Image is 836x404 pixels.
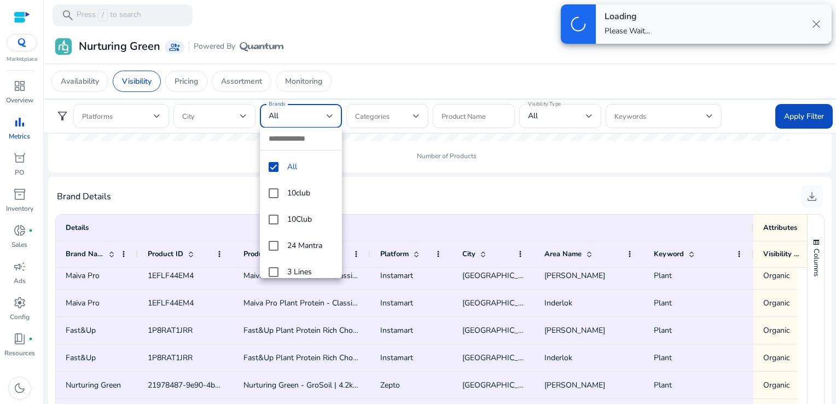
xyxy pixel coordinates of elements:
span: 3 Lines [287,266,333,278]
span: 24 Mantra [287,240,333,252]
span: All [287,161,333,173]
input: dropdown search [260,128,342,150]
span: 10club [287,187,333,199]
span: 10Club [287,213,333,226]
